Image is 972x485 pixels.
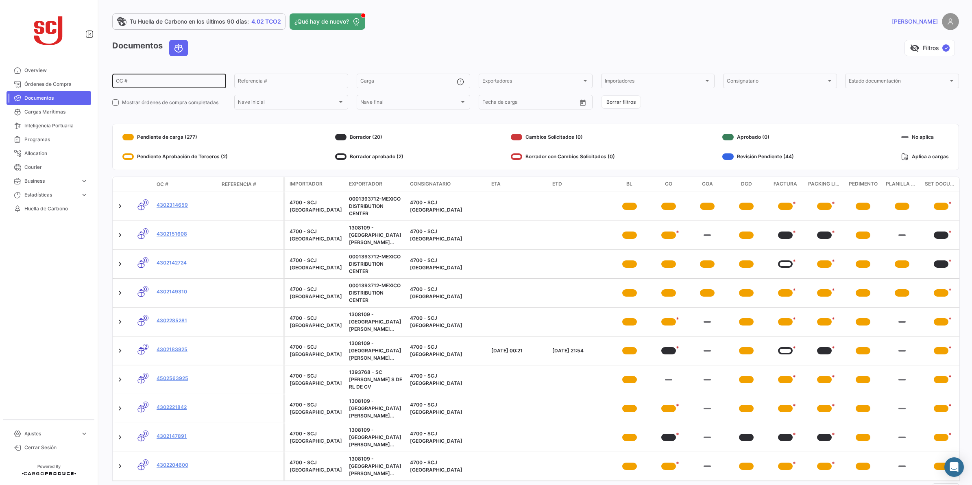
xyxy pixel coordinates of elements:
span: Factura [774,180,797,188]
datatable-header-cell: BL [610,177,649,192]
div: 1308109 - [GEOGRAPHIC_DATA] [PERSON_NAME] [GEOGRAPHIC_DATA] [349,426,403,448]
datatable-header-cell: DGD [727,177,766,192]
a: Expand/Collapse Row [116,376,124,384]
span: 0 [143,459,148,465]
div: 1308109 - [GEOGRAPHIC_DATA] [PERSON_NAME] [GEOGRAPHIC_DATA] [349,311,403,333]
datatable-header-cell: Importador [285,177,346,192]
span: Nave final [360,100,460,106]
a: 4302314659 [157,201,215,209]
datatable-header-cell: Exportador [346,177,407,192]
datatable-header-cell: Set Documentos [922,177,961,192]
div: Abrir Intercom Messenger [944,457,964,477]
span: Órdenes de Compra [24,81,88,88]
datatable-header-cell: Modo de Transporte [129,181,153,188]
a: 4302149310 [157,288,215,295]
span: Planilla de lotes [886,180,918,188]
button: visibility_offFiltros✓ [904,40,955,56]
a: Documentos [7,91,91,105]
img: scj_logo1.svg [28,10,69,50]
span: Inteligencia Portuaria [24,122,88,129]
div: 4700 - SCJ [GEOGRAPHIC_DATA] [290,286,342,300]
span: BL [626,180,632,188]
input: Hasta [503,100,548,106]
span: 4700 - SCJ Ecuador [410,373,462,386]
div: 1308109 - [GEOGRAPHIC_DATA] [PERSON_NAME] [GEOGRAPHIC_DATA] [349,340,403,362]
span: Tu Huella de Carbono en los últimos 90 días: [130,17,249,26]
span: CO [665,180,672,188]
img: placeholder-user.png [942,13,959,30]
a: Inteligencia Portuaria [7,119,91,133]
span: ¿Qué hay de nuevo? [294,17,349,26]
span: Cerrar Sesión [24,444,88,451]
div: 4700 - SCJ [GEOGRAPHIC_DATA] [290,228,342,242]
datatable-header-cell: Pedimento [844,177,883,192]
span: Packing List [808,180,841,188]
button: Open calendar [577,96,589,109]
span: 0 [143,199,148,205]
div: Pendiente Aprobación de Terceros (2) [122,150,228,163]
a: 4302147891 [157,433,215,440]
span: ✓ [942,44,950,52]
a: Programas [7,133,91,146]
span: visibility_off [910,43,920,53]
a: Courier [7,160,91,174]
span: Programas [24,136,88,143]
span: Courier [24,164,88,171]
datatable-header-cell: CO [649,177,688,192]
a: 4302221842 [157,404,215,411]
datatable-header-cell: OC # [153,177,218,191]
datatable-header-cell: Consignatario [407,177,488,192]
a: Expand/Collapse Row [116,404,124,413]
a: Expand/Collapse Row [116,318,124,326]
span: Pedimento [849,180,878,188]
span: Cargas Marítimas [24,108,88,116]
span: 0 [143,286,148,292]
span: Documentos [24,94,88,102]
div: 1308109 - [GEOGRAPHIC_DATA] [PERSON_NAME] [GEOGRAPHIC_DATA] [349,224,403,246]
div: 4700 - SCJ [GEOGRAPHIC_DATA] [290,199,342,214]
div: 0001393712-MEXICO DISTRIBUTION CENTER [349,253,403,275]
div: Pendiente de carga (277) [122,131,228,144]
div: 4700 - SCJ [GEOGRAPHIC_DATA] [290,401,342,416]
div: Cambios Solicitados (0) [511,131,615,144]
a: Cargas Marítimas [7,105,91,119]
a: 4302142724 [157,259,215,267]
span: Exportadores [482,79,582,85]
span: 4700 - SCJ Ecuador [410,257,462,271]
div: 0001393712-MEXICO DISTRIBUTION CENTER [349,195,403,217]
a: Expand/Collapse Row [116,202,124,210]
datatable-header-cell: COA [688,177,727,192]
a: Expand/Collapse Row [116,462,124,470]
div: [DATE] 00:21 [491,347,546,354]
span: 2 [143,344,148,350]
div: Borrador (20) [335,131,403,144]
div: 1308109 - [GEOGRAPHIC_DATA] [PERSON_NAME] [GEOGRAPHIC_DATA] [349,455,403,477]
span: 4700 - SCJ Ecuador [410,286,462,299]
button: Ocean [170,40,187,56]
a: Overview [7,63,91,77]
span: Importadores [605,79,704,85]
a: Huella de Carbono [7,202,91,216]
a: Expand/Collapse Row [116,260,124,268]
span: 0 [143,402,148,408]
div: No aplica [901,131,949,144]
span: 0 [143,430,148,437]
span: Allocation [24,150,88,157]
a: 4302183925 [157,346,215,353]
div: Borrador aprobado (2) [335,150,403,163]
span: Consignatario [727,79,826,85]
div: 4700 - SCJ [GEOGRAPHIC_DATA] [290,372,342,387]
span: ETD [552,180,562,188]
span: 4700 - SCJ Ecuador [410,459,462,473]
span: Set Documentos [925,180,957,188]
a: Expand/Collapse Row [116,231,124,239]
a: Tu Huella de Carbono en los últimos 90 días:4.02 TCO2 [112,13,285,30]
a: Expand/Collapse Row [116,289,124,297]
div: Borrador con Cambios Solicitados (0) [511,150,615,163]
span: expand_more [81,191,88,199]
datatable-header-cell: Referencia # [218,177,283,191]
a: 4302204600 [157,461,215,469]
span: Ajustes [24,430,77,437]
div: 0001393712-MEXICO DISTRIBUTION CENTER [349,282,403,304]
span: Overview [24,67,88,74]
